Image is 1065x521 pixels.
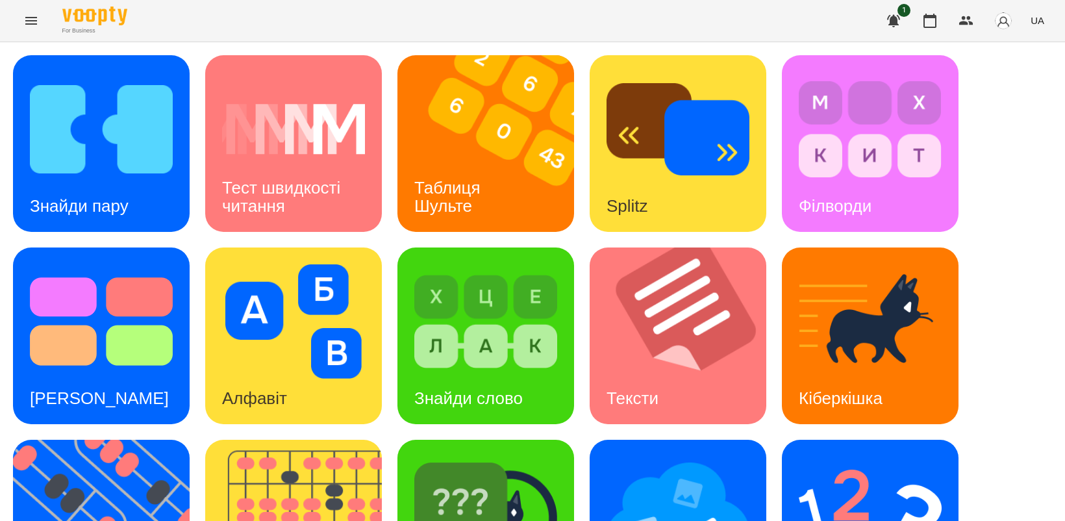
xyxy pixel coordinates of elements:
a: Тест швидкості читанняТест швидкості читання [205,55,382,232]
a: АлфавітАлфавіт [205,248,382,424]
span: 1 [897,4,910,17]
a: ТекстиТексти [590,248,766,424]
img: Voopty Logo [62,6,127,25]
img: Тест Струпа [30,264,173,379]
h3: Алфавіт [222,388,287,408]
img: Тексти [590,248,783,424]
h3: [PERSON_NAME] [30,388,169,408]
button: UA [1025,8,1049,32]
h3: Таблиця Шульте [414,178,485,215]
a: КіберкішкаКіберкішка [782,248,958,424]
a: Таблиця ШультеТаблиця Шульте [397,55,574,232]
a: Тест Струпа[PERSON_NAME] [13,248,190,424]
a: Знайди паруЗнайди пару [13,55,190,232]
span: For Business [62,27,127,35]
a: ФілвордиФілворди [782,55,958,232]
button: Menu [16,5,47,36]
h3: Тест швидкості читання [222,178,345,215]
a: Знайди словоЗнайди слово [397,248,574,424]
img: Кіберкішка [799,264,942,379]
img: Філворди [799,72,942,186]
h3: Кіберкішка [799,388,883,408]
img: avatar_s.png [994,12,1012,30]
h3: Знайди пару [30,196,129,216]
img: Таблиця Шульте [397,55,590,232]
h3: Філворди [799,196,871,216]
img: Алфавіт [222,264,365,379]
a: SplitzSplitz [590,55,766,232]
span: UA [1031,14,1044,27]
img: Splitz [607,72,749,186]
img: Знайди слово [414,264,557,379]
h3: Тексти [607,388,658,408]
img: Знайди пару [30,72,173,186]
h3: Splitz [607,196,648,216]
img: Тест швидкості читання [222,72,365,186]
h3: Знайди слово [414,388,523,408]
